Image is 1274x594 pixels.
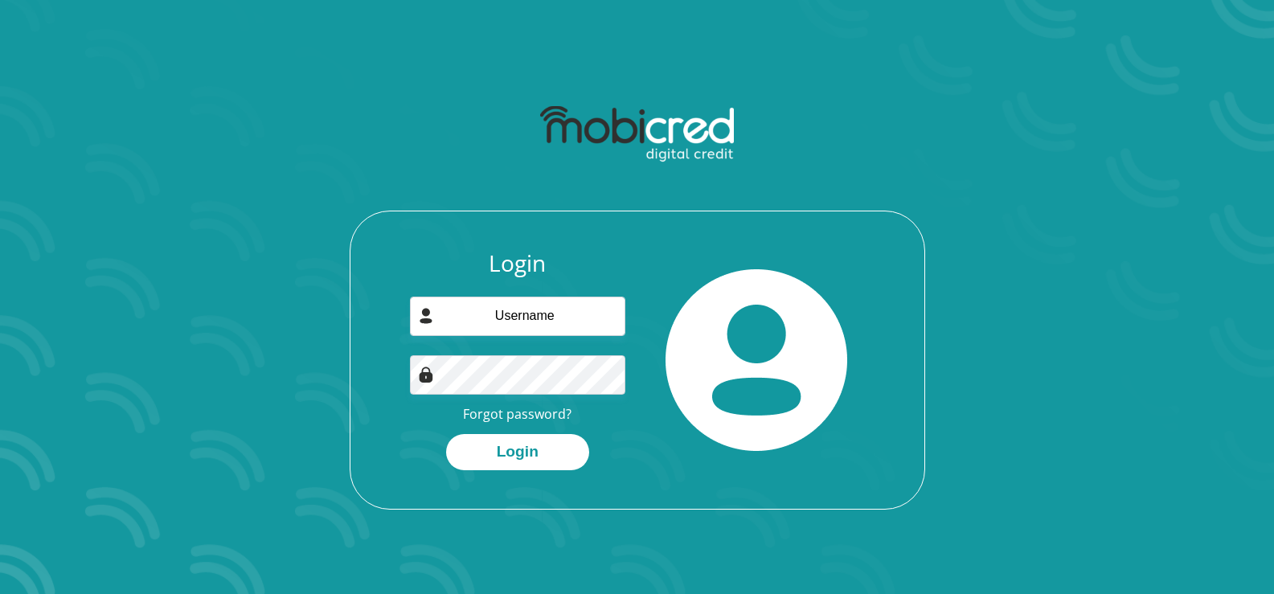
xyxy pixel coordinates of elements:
img: user-icon image [418,308,434,324]
a: Forgot password? [463,405,571,423]
input: Username [410,297,625,336]
img: Image [418,367,434,383]
button: Login [446,434,589,470]
h3: Login [410,250,625,277]
img: mobicred logo [540,106,734,162]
